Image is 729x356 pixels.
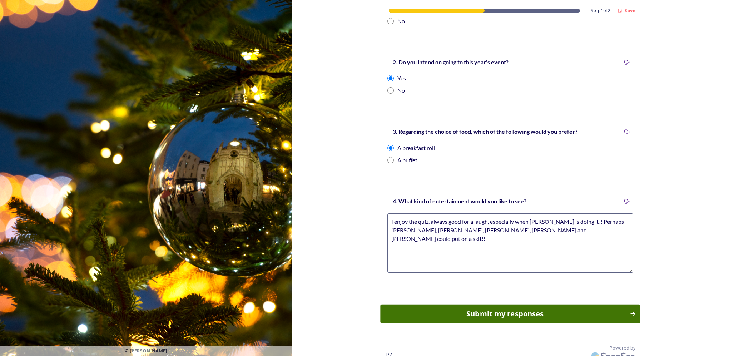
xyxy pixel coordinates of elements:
[624,7,635,14] strong: Save
[385,308,626,319] div: Submit my responses
[393,198,526,204] strong: 4. What kind of entertainment would you like to see?
[125,347,167,354] span: © [PERSON_NAME]
[387,213,633,273] textarea: I enjoy the quiz, always good for a laugh, especially when [PERSON_NAME] is doing it!! Perhaps [P...
[380,305,640,323] button: Continue
[397,144,435,152] div: A breakfast roll
[397,74,406,83] div: Yes
[397,86,405,95] div: No
[393,128,577,135] strong: 3. Regarding the choice of food, which of the following would you prefer?
[397,17,405,25] div: No
[610,345,635,351] span: Powered by
[397,156,417,164] div: A buffet
[591,7,610,14] span: Step 1 of 2
[393,59,509,65] strong: 2. Do you intend on going to this year's event?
